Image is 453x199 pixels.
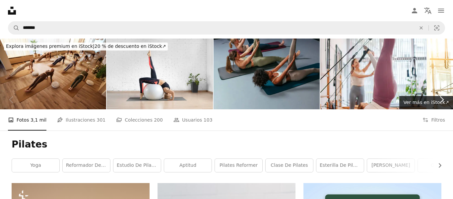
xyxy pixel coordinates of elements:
[63,159,110,172] a: Reformador de Pilates
[422,109,445,131] button: Filtros
[97,116,105,124] span: 301
[215,159,262,172] a: Pilates Reformer
[154,116,163,124] span: 200
[12,139,441,150] h1: Pilates
[429,22,445,34] button: Búsqueda visual
[113,159,161,172] a: Estudio de Pilates
[399,96,453,109] a: Ver más en iStock↗
[414,22,428,34] button: Borrar
[4,43,168,50] div: 20 % de descuento en iStock ↗
[367,159,415,172] a: [PERSON_NAME]
[12,159,59,172] a: yoga
[421,4,434,17] button: Idioma
[116,109,163,131] a: Colecciones 200
[434,159,441,172] button: desplazar lista a la derecha
[173,109,213,131] a: Usuarios 103
[408,4,421,17] a: Iniciar sesión / Registrarse
[6,44,95,49] span: Explora imágenes premium en iStock |
[214,39,320,109] img: Grupo de mujeres jóvenes haciendo ejercicios de pilates en colchonetas en un gimnasio
[164,159,212,172] a: aptitud
[430,68,453,132] a: Siguiente
[8,22,20,34] button: Buscar en Unsplash
[316,159,364,172] a: esterilla de pilates
[403,100,449,105] span: Ver más en iStock ↗
[8,21,445,35] form: Encuentra imágenes en todo el sitio
[57,109,105,131] a: Ilustraciones 301
[320,39,426,109] img: Mujeres que practican Reformer Pilates con instructor en un moderno gimnasio
[266,159,313,172] a: Clase de pilates
[434,4,448,17] button: Menú
[204,116,213,124] span: 103
[8,7,16,15] a: Inicio — Unsplash
[107,39,213,109] img: Mujer caucásica en forma con ropa deportiva negra hace ejercicio de puente con una pierna levanta...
